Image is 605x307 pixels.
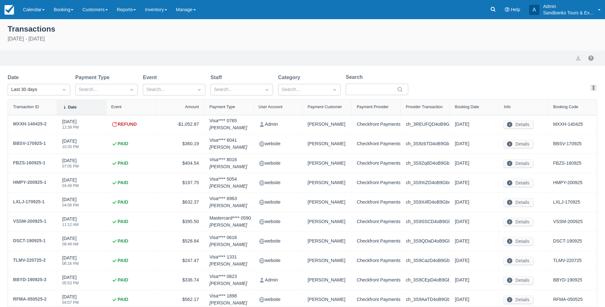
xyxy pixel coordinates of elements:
a: TLMV-220725 [553,257,582,264]
div: Checkfront Payments [357,159,395,168]
div: [DATE] [62,157,79,172]
button: Details [504,257,533,265]
div: Booking Code [553,105,578,109]
div: [DATE] [62,255,79,269]
div: Date [68,105,77,109]
div: [PERSON_NAME] [308,198,346,207]
a: VSSM-200925 [553,218,583,225]
label: Staff [210,74,225,81]
div: [DATE] [455,178,493,187]
div: ch_3S9zbTD4oB9Gbrmp1TtJy8gc [406,139,444,148]
a: HMPY-200925 [553,179,582,186]
strong: PAID [118,140,128,147]
label: Event [143,74,159,81]
div: ch_3S9SSCD4oB9Gbrmp1rFI2cKH [406,217,444,226]
a: VSSM-200925-1 [13,217,46,226]
strong: PAID [118,199,128,206]
a: MXXH-140425-2 [13,120,47,129]
div: $197.75 [160,178,199,187]
div: 10:35 PM [62,145,79,149]
span: Dropdown icon [61,86,67,93]
div: [DATE] [62,196,79,211]
span: Dropdown icon [196,86,203,93]
div: Checkfront Payments [357,139,395,148]
div: [PERSON_NAME] [308,276,346,285]
div: Checkfront Payments [357,295,395,304]
button: Details [504,179,533,187]
div: Checkfront Payments [357,178,395,187]
div: [DATE] [62,177,79,191]
div: website [259,295,297,304]
div: RFMA-050525-2 [13,295,47,303]
div: Last 30 days [11,86,55,93]
div: Info [504,105,511,109]
div: 04:07 PM [62,301,79,304]
button: Details [504,160,533,167]
em: [PERSON_NAME] [210,261,247,268]
div: $336.74 [160,276,199,285]
a: FBZS-160925 [553,160,581,167]
a: BBSV-170925 [553,140,582,147]
div: [DATE] [62,118,79,133]
div: Admin [259,120,297,129]
div: Event [111,105,122,109]
div: 07:05 PM [62,164,79,168]
button: Details [504,121,533,128]
div: [PERSON_NAME] [308,139,346,148]
div: website [259,198,297,207]
div: [DATE] [455,237,493,246]
label: Payment Type [75,74,112,81]
div: 04:08 PM [62,203,79,207]
div: A [529,5,539,15]
button: Details [504,276,533,284]
label: Category [278,74,303,81]
div: [PERSON_NAME] [308,256,346,265]
div: Booking Date [455,105,479,109]
div: 08:48 AM [62,242,78,246]
div: Payment Type [210,105,235,109]
strong: PAID [118,277,128,284]
div: TLMV-220725-2 [13,256,46,264]
div: ch_3S9X4fD4oB9Gbrmp0lOdLzN2 [406,198,444,207]
div: Checkfront Payments [357,276,395,285]
span: Dropdown icon [331,86,338,93]
button: Details [504,140,533,148]
div: HMPY-200925-1 [13,178,46,186]
button: Details [504,296,533,303]
div: BBSV-170925-1 [13,139,46,147]
div: [DATE] - [DATE] [8,35,597,43]
div: [DATE] [62,216,78,230]
div: [PERSON_NAME] [308,120,346,129]
strong: PAID [118,238,128,245]
div: website [259,217,297,226]
div: [DATE] [455,198,493,207]
div: website [259,256,297,265]
div: [DATE] [455,276,493,285]
em: [PERSON_NAME] [210,163,247,170]
div: Checkfront Payments [357,217,395,226]
div: Transaction ID [13,105,39,109]
strong: PAID [118,160,128,167]
div: [PERSON_NAME] [308,295,346,304]
em: [PERSON_NAME] [210,183,247,190]
div: DSCT-190925-1 [13,237,46,244]
div: -$1,052.87 [160,120,199,129]
div: [DATE] [455,256,493,265]
button: Details [504,218,533,226]
label: Search [346,73,365,81]
div: $247.47 [160,256,199,265]
a: LXLJ-170925-1 [13,198,45,207]
a: BBSV-170925-1 [13,139,46,148]
div: 12:39 PM [62,125,79,129]
a: BBYD-190925-3 [13,276,46,285]
div: ch_3REUFQD4oB9Gbrmp1pj7H1SM_r2 [406,120,444,129]
div: $632.37 [160,198,199,207]
div: ch_3S9XiZD4oB9Gbrmp00uZbtYl [406,178,444,187]
em: [PERSON_NAME] [210,222,251,229]
a: HMPY-200925-1 [13,178,46,187]
div: Checkfront Payments [357,256,395,265]
em: [PERSON_NAME] [210,124,247,131]
div: VSSM-200925-1 [13,217,46,225]
div: $528.84 [160,237,199,246]
em: [PERSON_NAME] [210,144,247,151]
